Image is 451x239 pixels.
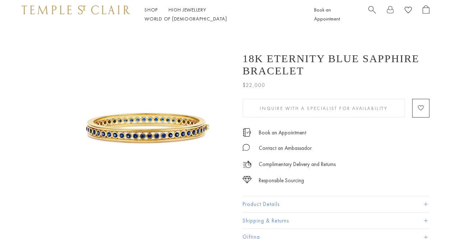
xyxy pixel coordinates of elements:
nav: Main navigation [144,5,298,23]
a: High JewelleryHigh Jewellery [169,6,206,13]
button: Product Details [243,196,429,212]
img: icon_delivery.svg [243,160,252,169]
span: $22,000 [243,81,265,90]
a: Book an Appointment [314,6,340,22]
div: Responsible Sourcing [259,176,304,185]
button: Inquire With A Specialist for Availability [243,99,405,118]
img: MessageIcon-01_2.svg [243,144,250,151]
iframe: Gorgias live chat messenger [415,205,444,232]
h1: 18K Eternity Blue Sapphire Bracelet [243,52,429,77]
a: Search [368,5,376,23]
a: View Wishlist [405,5,412,17]
p: Complimentary Delivery and Returns [259,160,336,169]
img: icon_appointment.svg [243,128,251,137]
a: World of [DEMOGRAPHIC_DATA]World of [DEMOGRAPHIC_DATA] [144,15,227,22]
img: Temple St. Clair [22,5,130,14]
img: icon_sourcing.svg [243,176,252,183]
a: ShopShop [144,6,158,13]
img: 18K Blue Sapphire Eternity Bracelet [47,29,232,214]
a: Book an Appointment [259,129,306,137]
button: Shipping & Returns [243,213,429,229]
div: Contact an Ambassador [259,144,312,153]
span: Inquire With A Specialist for Availability [260,105,387,111]
a: Open Shopping Bag [423,5,429,23]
